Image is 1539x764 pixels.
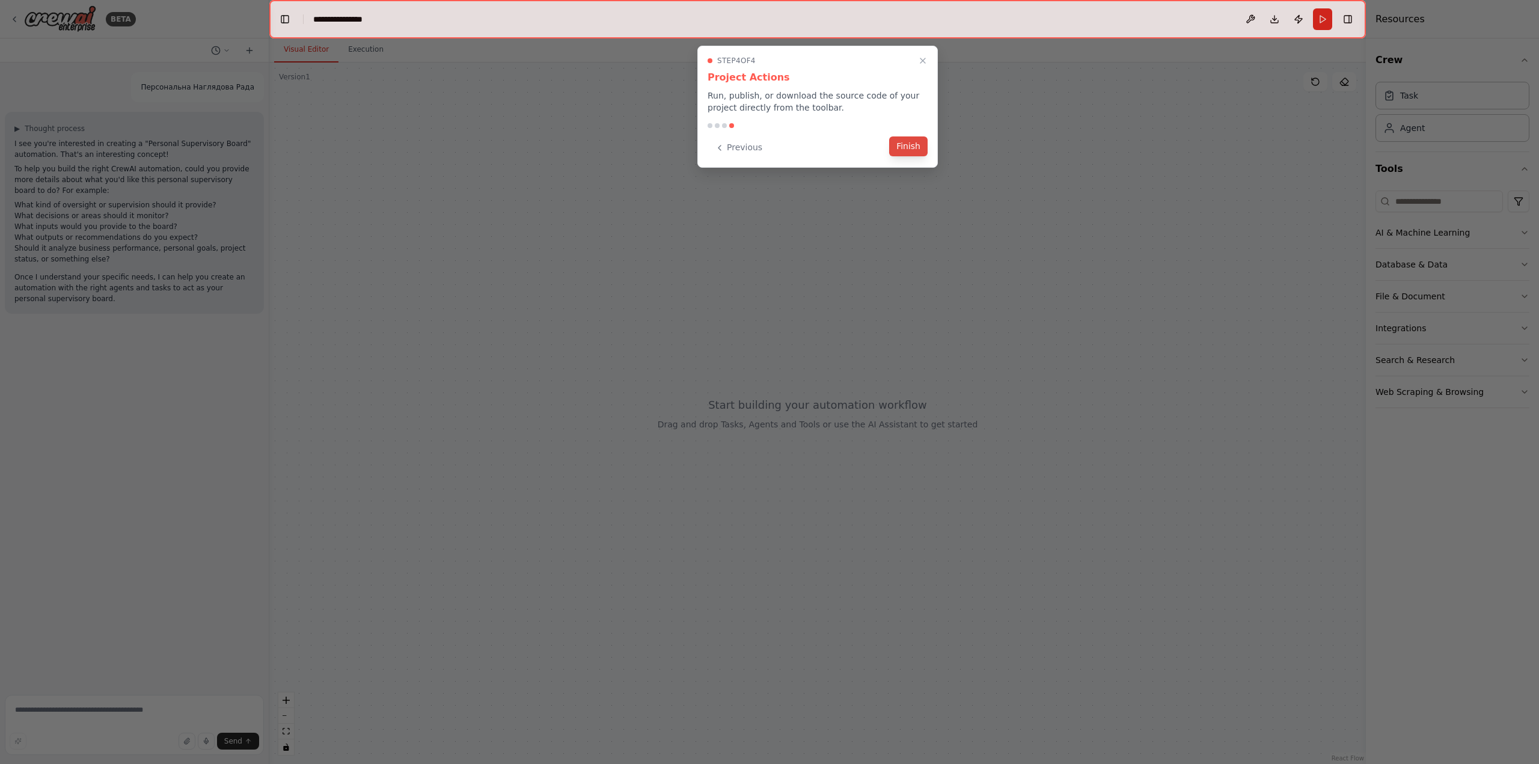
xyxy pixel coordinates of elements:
[708,138,769,157] button: Previous
[717,56,756,66] span: Step 4 of 4
[708,70,928,85] h3: Project Actions
[889,136,928,156] button: Finish
[708,90,928,114] p: Run, publish, or download the source code of your project directly from the toolbar.
[916,53,930,68] button: Close walkthrough
[277,11,293,28] button: Hide left sidebar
